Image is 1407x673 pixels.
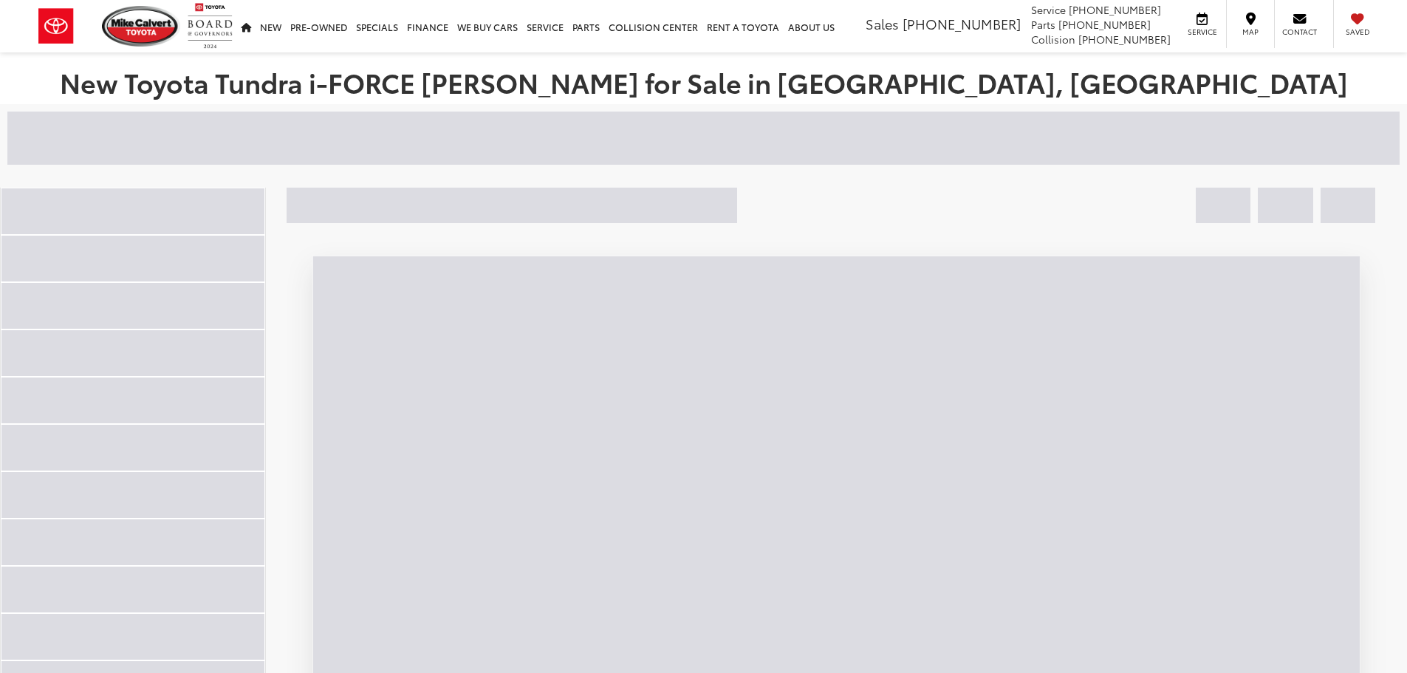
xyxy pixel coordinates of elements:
span: [PHONE_NUMBER] [1058,17,1151,32]
span: Collision [1031,32,1075,47]
img: Mike Calvert Toyota [102,6,180,47]
span: [PHONE_NUMBER] [1069,2,1161,17]
span: Contact [1282,27,1317,37]
span: [PHONE_NUMBER] [1078,32,1171,47]
span: Service [1031,2,1066,17]
span: Sales [866,14,899,33]
span: Saved [1341,27,1374,37]
span: [PHONE_NUMBER] [903,14,1021,33]
span: Service [1185,27,1219,37]
span: Parts [1031,17,1055,32]
span: Map [1234,27,1267,37]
